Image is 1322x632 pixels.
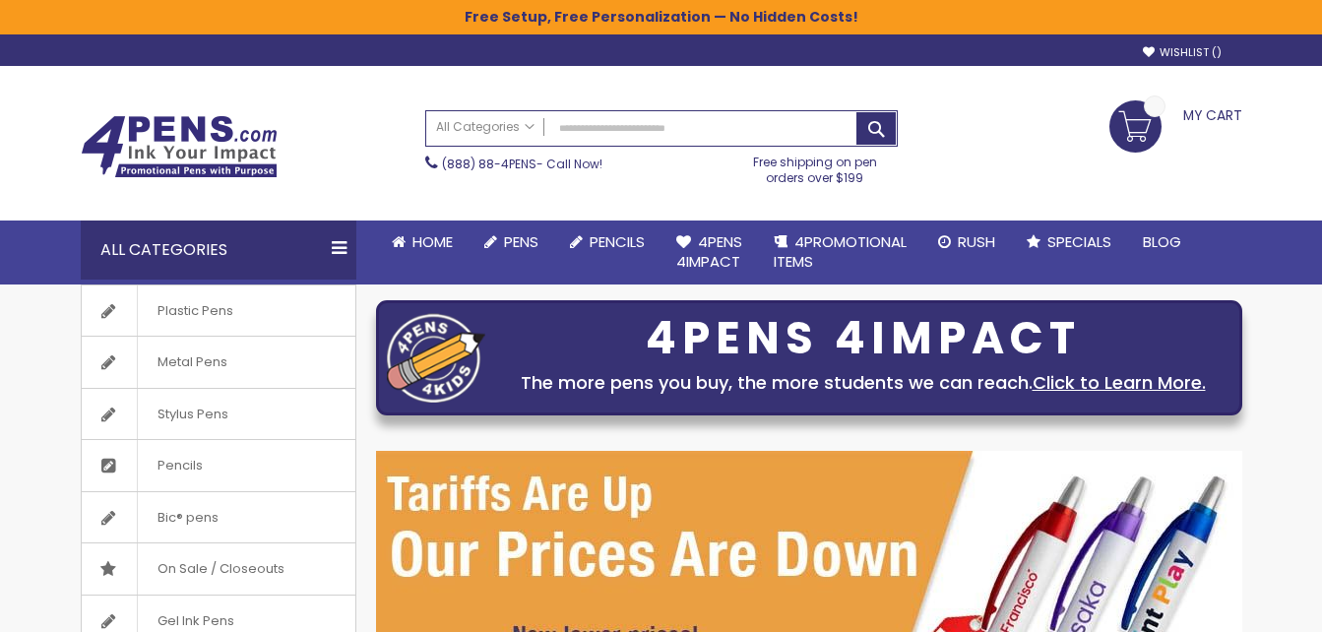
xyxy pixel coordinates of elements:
[958,231,995,252] span: Rush
[469,221,554,264] a: Pens
[81,221,356,280] div: All Categories
[495,369,1231,397] div: The more pens you buy, the more students we can reach.
[82,440,355,491] a: Pencils
[426,111,544,144] a: All Categories
[1143,231,1181,252] span: Blog
[732,147,898,186] div: Free shipping on pen orders over $199
[82,492,355,543] a: Bic® pens
[137,285,253,337] span: Plastic Pens
[1127,221,1197,264] a: Blog
[387,313,485,403] img: four_pen_logo.png
[82,543,355,595] a: On Sale / Closeouts
[774,231,907,272] span: 4PROMOTIONAL ITEMS
[554,221,661,264] a: Pencils
[504,231,538,252] span: Pens
[442,156,602,172] span: - Call Now!
[82,389,355,440] a: Stylus Pens
[376,221,469,264] a: Home
[82,337,355,388] a: Metal Pens
[676,231,742,272] span: 4Pens 4impact
[495,318,1231,359] div: 4PENS 4IMPACT
[1047,231,1111,252] span: Specials
[137,389,248,440] span: Stylus Pens
[1011,221,1127,264] a: Specials
[137,492,238,543] span: Bic® pens
[137,543,304,595] span: On Sale / Closeouts
[81,115,278,178] img: 4Pens Custom Pens and Promotional Products
[1143,45,1222,60] a: Wishlist
[922,221,1011,264] a: Rush
[442,156,536,172] a: (888) 88-4PENS
[758,221,922,284] a: 4PROMOTIONALITEMS
[137,337,247,388] span: Metal Pens
[137,440,222,491] span: Pencils
[436,119,535,135] span: All Categories
[590,231,645,252] span: Pencils
[1033,370,1206,395] a: Click to Learn More.
[661,221,758,284] a: 4Pens4impact
[412,231,453,252] span: Home
[82,285,355,337] a: Plastic Pens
